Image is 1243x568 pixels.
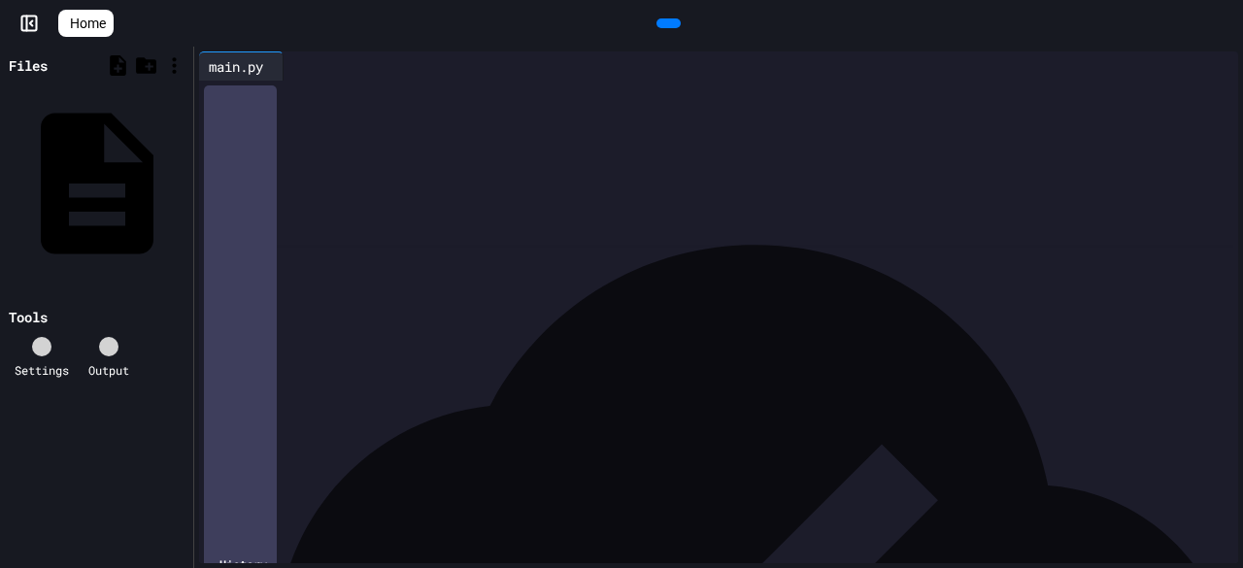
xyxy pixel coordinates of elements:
[70,14,106,33] span: Home
[199,56,273,77] div: main.py
[1161,490,1224,549] iframe: chat widget
[1082,406,1224,488] iframe: chat widget
[199,51,284,81] div: main.py
[9,55,48,76] div: Files
[9,307,48,327] div: Tools
[58,10,114,37] a: Home
[88,361,129,379] div: Output
[15,361,69,379] div: Settings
